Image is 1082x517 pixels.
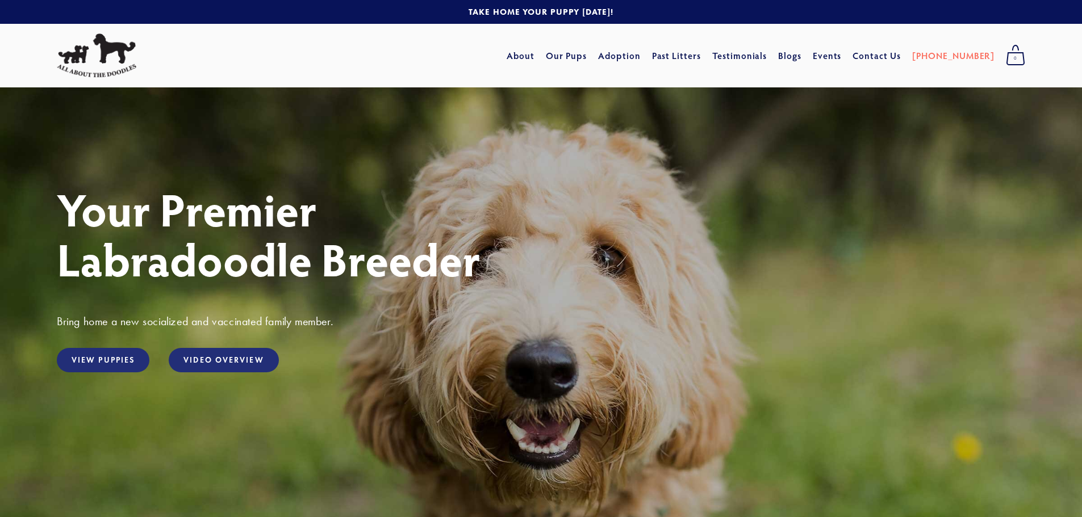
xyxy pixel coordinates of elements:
span: 0 [1006,51,1025,66]
a: Events [813,45,842,66]
a: Adoption [598,45,641,66]
a: Blogs [778,45,801,66]
img: All About The Doodles [57,33,136,78]
a: 0 items in cart [1000,41,1031,70]
a: [PHONE_NUMBER] [912,45,995,66]
a: Our Pups [546,45,587,66]
a: Contact Us [853,45,901,66]
a: Video Overview [169,348,278,372]
a: About [507,45,534,66]
a: Testimonials [712,45,767,66]
a: Past Litters [652,49,701,61]
h1: Your Premier Labradoodle Breeder [57,184,1025,284]
h3: Bring home a new socialized and vaccinated family member. [57,314,1025,329]
a: View Puppies [57,348,149,372]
